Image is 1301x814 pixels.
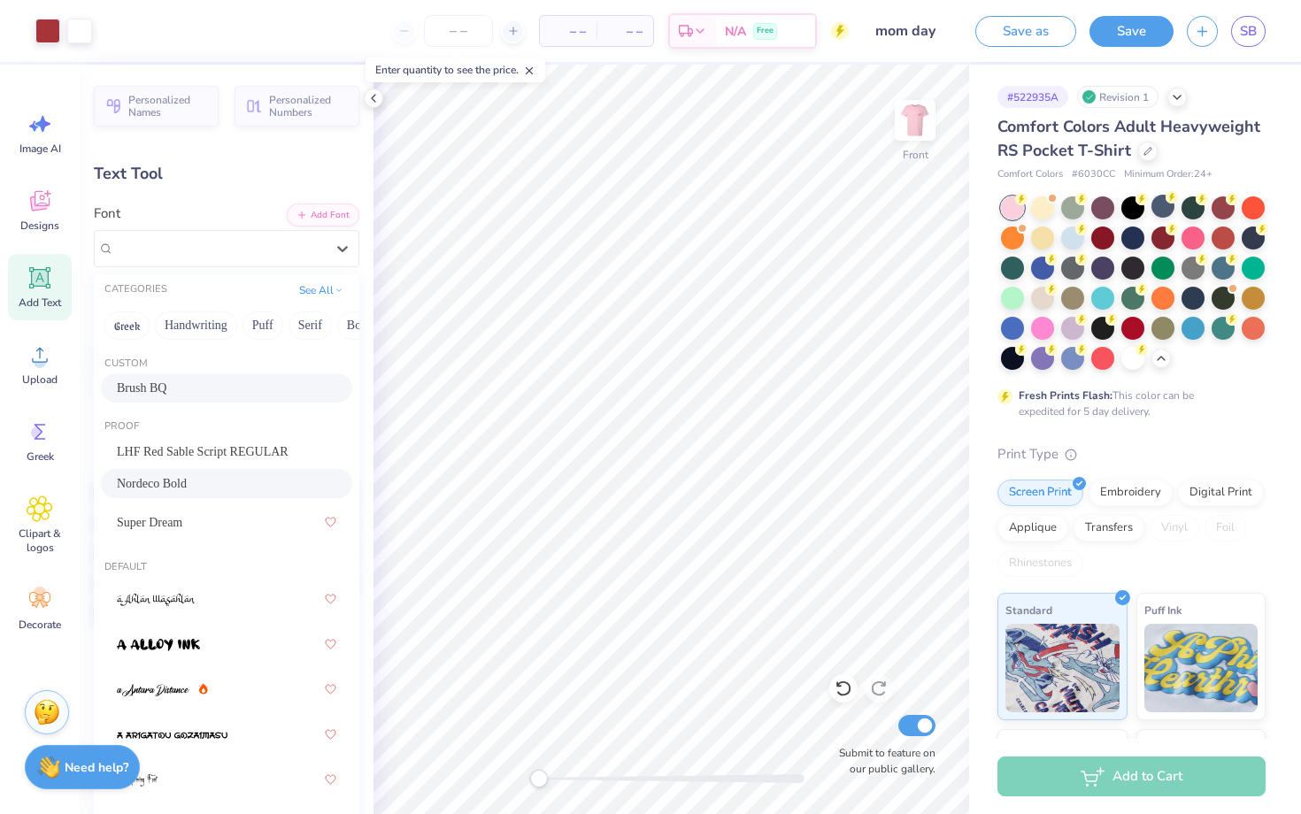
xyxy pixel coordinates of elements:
div: Default [94,560,359,575]
span: Metallic & Glitter Ink [1144,737,1249,756]
button: Puff [242,311,283,340]
span: Clipart & logos [11,526,69,555]
span: – – [550,22,586,41]
button: Save as [975,16,1076,47]
span: Brush BQ [117,379,166,397]
span: Neon Ink [1005,737,1049,756]
img: a Antara Distance [117,684,189,696]
span: Comfort Colors [997,167,1063,182]
span: Nordeco Bold [117,474,187,493]
button: Handwriting [155,311,237,340]
div: Rhinestones [997,550,1083,577]
div: Custom [94,357,359,372]
button: Save [1089,16,1174,47]
button: Personalized Names [94,86,219,127]
div: Text Tool [94,162,359,186]
button: See All [294,281,349,299]
div: Foil [1205,515,1246,541]
img: Standard [1005,624,1120,712]
div: Transfers [1074,515,1144,541]
div: # 522935A [997,86,1068,108]
div: Vinyl [1150,515,1199,541]
div: This color can be expedited for 5 day delivery. [1019,388,1236,419]
span: SB [1240,21,1257,42]
div: Revision 1 [1077,86,1159,108]
span: Super Dream [117,513,182,532]
span: Add Text [19,296,61,310]
div: Screen Print [997,480,1083,506]
input: – – [424,15,493,47]
div: Enter quantity to see the price. [366,58,545,82]
a: SB [1231,16,1266,47]
div: Proof [94,419,359,434]
div: Front [903,147,928,163]
img: a Ahlan Wasahlan [117,594,196,606]
label: Submit to feature on our public gallery. [829,745,935,777]
input: Untitled Design [862,13,949,49]
img: Puff Ink [1144,624,1259,712]
span: Image AI [19,142,61,156]
button: Greek [104,311,150,340]
span: Personalized Numbers [269,94,349,119]
label: Font [94,203,120,224]
span: Decorate [19,618,61,632]
button: Personalized Numbers [235,86,359,127]
strong: Fresh Prints Flash: [1019,388,1112,403]
strong: Need help? [65,759,128,776]
div: Accessibility label [530,770,548,787]
img: a Alloy Ink [117,639,200,651]
button: Bold [337,311,381,340]
span: Greek [27,449,54,464]
div: Digital Print [1178,480,1264,506]
div: Applique [997,515,1068,541]
img: a Arigatou Gozaimasu [117,729,227,741]
span: Standard [1005,601,1052,619]
img: Front [897,103,933,138]
button: Add Font [287,203,359,227]
button: Serif [289,311,332,340]
span: # 6030CC [1072,167,1115,182]
span: Personalized Names [128,94,208,119]
span: Designs [20,219,59,233]
span: LHF Red Sable Script REGULAR [117,442,289,461]
span: Minimum Order: 24 + [1124,167,1212,182]
div: Embroidery [1089,480,1173,506]
span: Comfort Colors Adult Heavyweight RS Pocket T-Shirt [997,116,1260,161]
span: Puff Ink [1144,601,1182,619]
div: Print Type [997,444,1266,465]
span: – – [607,22,643,41]
span: Upload [22,372,58,387]
span: Free [757,25,774,37]
span: N/A [725,22,746,41]
div: CATEGORIES [104,282,167,297]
